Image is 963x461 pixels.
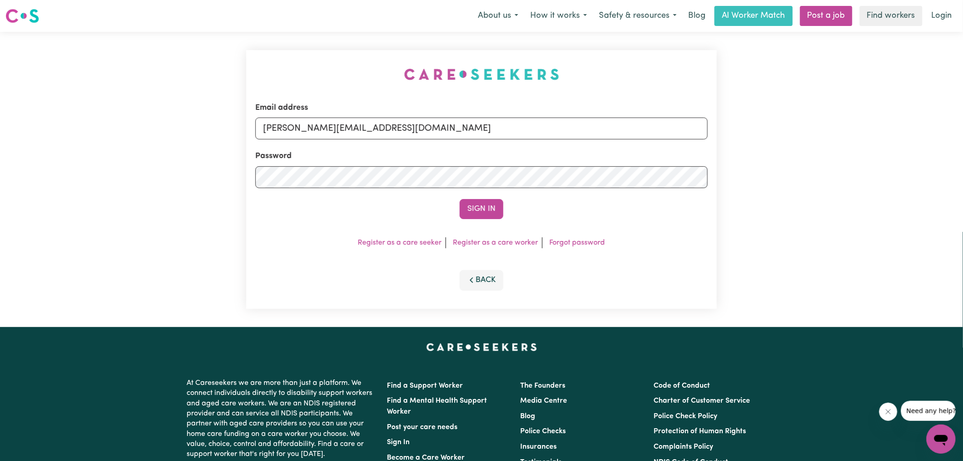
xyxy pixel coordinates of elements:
[654,428,746,435] a: Protection of Human Rights
[927,425,956,454] iframe: Button to launch messaging window
[879,403,897,421] iframe: Close message
[255,118,708,139] input: Email address
[460,199,503,219] button: Sign In
[593,6,683,26] button: Safety & resources
[524,6,593,26] button: How it works
[520,443,557,451] a: Insurances
[460,270,503,290] button: Back
[654,397,750,405] a: Charter of Customer Service
[426,343,537,351] a: Careseekers home page
[860,6,922,26] a: Find workers
[520,397,567,405] a: Media Centre
[520,382,565,389] a: The Founders
[683,6,711,26] a: Blog
[926,6,958,26] a: Login
[387,424,457,431] a: Post your care needs
[387,397,487,415] a: Find a Mental Health Support Worker
[358,239,442,246] a: Register as a care seeker
[5,5,39,26] a: Careseekers logo
[472,6,524,26] button: About us
[5,8,39,24] img: Careseekers logo
[387,439,410,446] a: Sign In
[453,239,538,246] a: Register as a care worker
[654,413,718,420] a: Police Check Policy
[654,443,714,451] a: Complaints Policy
[654,382,710,389] a: Code of Conduct
[715,6,793,26] a: AI Worker Match
[255,150,292,162] label: Password
[255,102,308,114] label: Email address
[800,6,852,26] a: Post a job
[901,401,956,421] iframe: Message from company
[5,6,55,14] span: Need any help?
[550,239,605,246] a: Forgot password
[520,413,535,420] a: Blog
[387,382,463,389] a: Find a Support Worker
[520,428,566,435] a: Police Checks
